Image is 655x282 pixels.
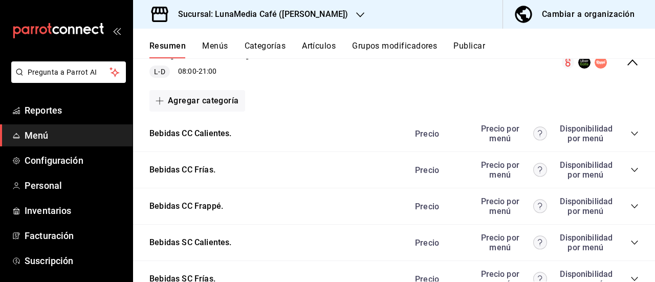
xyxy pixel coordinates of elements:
[475,124,547,143] div: Precio por menú
[560,124,611,143] div: Disponibilidad por menú
[25,254,124,268] span: Suscripción
[150,67,169,77] span: L-D
[202,41,228,58] button: Menús
[453,41,485,58] button: Publicar
[149,66,249,78] div: 08:00 - 21:00
[475,160,547,180] div: Precio por menú
[149,41,655,58] div: navigation tabs
[25,229,124,243] span: Facturación
[149,128,232,140] button: Bebidas CC Calientes.
[302,41,336,58] button: Artículos
[405,165,470,175] div: Precio
[630,202,639,210] button: collapse-category-row
[149,164,215,176] button: Bebidas CC Frías.
[7,74,126,85] a: Pregunta a Parrot AI
[170,8,348,20] h3: Sucursal: LunaMedia Café ([PERSON_NAME])
[560,233,611,252] div: Disponibilidad por menú
[133,39,655,86] div: collapse-menu-row
[25,204,124,218] span: Inventarios
[405,238,470,248] div: Precio
[560,197,611,216] div: Disponibilidad por menú
[149,237,232,249] button: Bebidas SC Calientes.
[11,61,126,83] button: Pregunta a Parrot AI
[405,202,470,211] div: Precio
[630,166,639,174] button: collapse-category-row
[25,103,124,117] span: Reportes
[475,197,547,216] div: Precio por menú
[28,67,110,78] span: Pregunta a Parrot AI
[352,41,437,58] button: Grupos modificadores
[25,128,124,142] span: Menú
[149,41,186,58] button: Resumen
[405,129,470,139] div: Precio
[475,233,547,252] div: Precio por menú
[630,129,639,138] button: collapse-category-row
[113,27,121,35] button: open_drawer_menu
[149,90,245,112] button: Agregar categoría
[25,154,124,167] span: Configuración
[542,7,635,21] div: Cambiar a organización
[149,201,223,212] button: Bebidas CC Frappé.
[245,41,286,58] button: Categorías
[25,179,124,192] span: Personal
[560,160,611,180] div: Disponibilidad por menú
[630,238,639,247] button: collapse-category-row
